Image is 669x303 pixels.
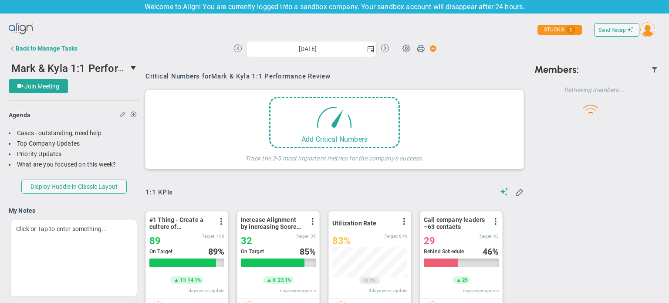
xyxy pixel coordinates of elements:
[129,61,139,75] span: select
[483,246,492,257] span: 46
[493,234,499,238] span: 63
[9,129,139,137] div: Cases - outstanding, need help
[367,278,368,283] span: |
[426,43,437,54] span: Action Button
[189,288,224,293] span: days since update
[216,234,224,238] span: 100
[566,26,575,34] span: 1
[372,288,407,293] span: days since update
[208,246,218,257] span: 89
[211,72,331,80] span: Mark & Kyla 1:1 Performance Review
[9,20,34,37] img: align-logo.svg
[9,140,139,148] div: Top Company Updates
[651,66,658,73] span: Filter Updated Members
[598,27,626,33] span: Send Recap
[21,180,127,194] button: Display Huddle in Classic Layout
[500,187,509,196] span: Suggestions (AI Feature)
[185,277,186,283] span: |
[534,64,579,75] span: Members:
[10,220,137,296] div: Click or Tap to enter something...
[9,112,30,119] span: Agenda
[149,235,161,246] span: 89
[270,135,399,143] div: Add Critical Numbers
[530,86,658,94] h4: Retrieving members...
[241,249,264,255] span: On Target
[241,216,304,230] span: Increase Alignment by increasing Score on Alignment Checklist to 35
[424,235,435,246] span: 29
[417,44,425,56] span: Print Huddle
[9,79,68,93] button: Join Meeting
[16,45,78,52] div: Back to Manage Tasks
[188,277,201,283] span: 14.1%
[480,234,493,238] span: Target:
[202,234,215,238] span: Target:
[398,40,415,56] span: Huddle Settings
[297,234,310,238] span: Target:
[424,249,464,255] span: Behind Schedule
[275,277,277,283] span: |
[483,247,499,256] div: %
[280,288,316,293] span: days since update
[462,277,467,284] span: 29
[208,247,225,256] div: %
[332,235,351,246] span: 83%
[145,72,333,80] div: Critical Numbers for
[364,277,367,284] span: 0
[424,216,487,230] span: Call company leaders ~63 contacts
[24,83,59,90] span: Join Meeting
[300,246,309,257] span: 85
[145,188,173,196] span: 1:1 KPIs
[332,220,377,227] span: Utilization Rate
[9,150,139,158] div: Priority Updates
[180,277,185,284] span: 11
[463,288,499,293] span: days since update
[9,40,78,57] button: Back to Manage Tasks
[241,235,252,246] span: 32
[369,288,372,293] span: 2
[385,234,398,238] span: Target:
[9,160,139,169] div: What are you focused on this week?
[369,278,375,283] span: 0%
[399,234,407,238] span: 84%
[300,247,316,256] div: %
[364,41,376,57] span: select
[9,207,139,214] h4: My Notes
[149,249,172,255] span: On Target
[245,148,423,162] h4: Track the 3-5 most important metrics for the company's success.
[537,25,582,35] div: STUCKS
[311,234,316,238] span: 35
[515,187,524,196] span: Edit My KPIs
[273,277,275,284] span: 6
[11,61,186,75] span: Mark & Kyla 1:1 Performance Review
[594,23,639,37] button: Send Recap
[278,277,291,283] span: 23.1%
[640,22,655,37] img: 209053.Person.photo
[149,216,213,230] span: #1 Thing - Create a culture of Transparency resulting in an eNPS score increase of 10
